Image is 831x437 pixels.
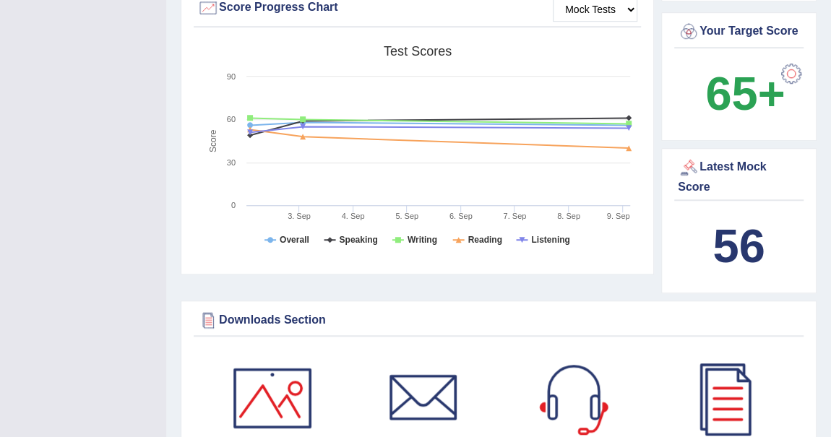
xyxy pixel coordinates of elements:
[607,212,630,220] tspan: 9. Sep
[449,212,473,220] tspan: 6. Sep
[557,212,580,220] tspan: 8. Sep
[342,212,365,220] tspan: 4. Sep
[531,235,569,245] tspan: Listening
[227,115,236,124] text: 60
[384,44,452,59] tspan: Test scores
[712,220,765,272] b: 56
[678,157,800,196] div: Latest Mock Score
[231,201,236,209] text: 0
[395,212,418,220] tspan: 5. Sep
[280,235,309,245] tspan: Overall
[705,67,785,120] b: 65+
[503,212,526,220] tspan: 7. Sep
[408,235,437,245] tspan: Writing
[339,235,377,245] tspan: Speaking
[208,129,218,152] tspan: Score
[197,309,800,331] div: Downloads Section
[227,158,236,167] text: 30
[288,212,311,220] tspan: 3. Sep
[678,21,800,43] div: Your Target Score
[227,72,236,81] text: 90
[468,235,502,245] tspan: Reading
